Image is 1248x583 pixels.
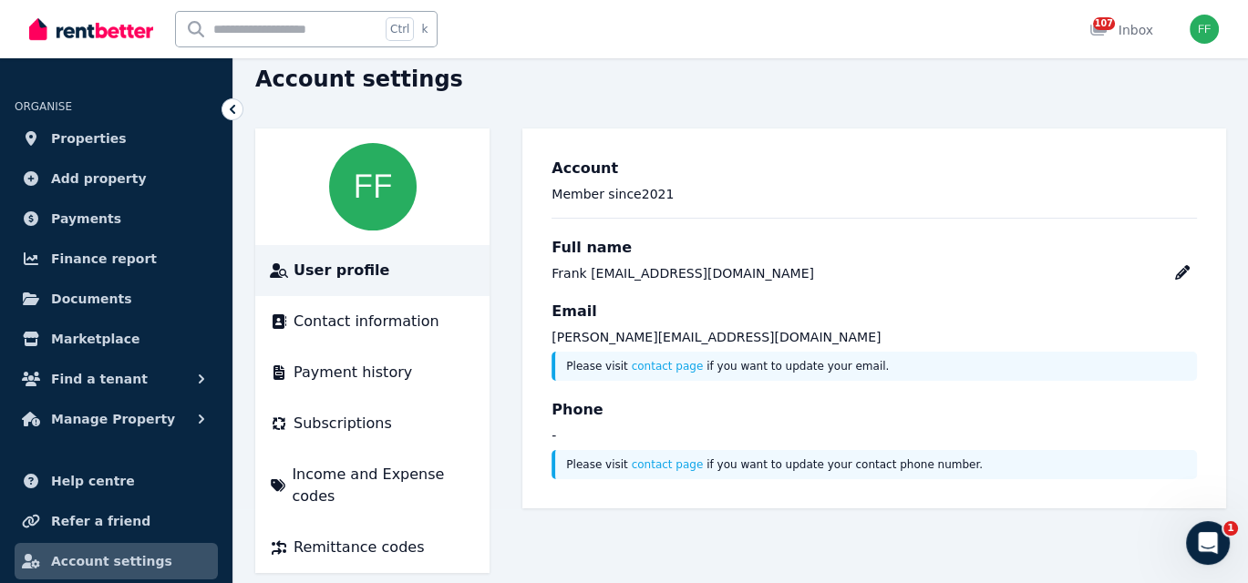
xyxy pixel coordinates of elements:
[51,128,127,149] span: Properties
[1223,521,1238,536] span: 1
[15,361,218,397] button: Find a tenant
[51,408,175,430] span: Manage Property
[51,550,172,572] span: Account settings
[29,15,153,43] img: RentBetter
[270,260,475,281] a: User profile
[552,399,1197,421] h3: Phone
[294,413,392,435] span: Subscriptions
[1190,15,1219,44] img: Frank frank@northwardrentals.com.au
[292,464,475,507] span: Income and Expense codes
[15,120,218,157] a: Properties
[632,458,704,471] a: contact page
[294,537,424,558] span: Remittance codes
[294,311,439,332] span: Contact information
[270,464,475,507] a: Income and Expense codes
[552,237,1197,259] h3: Full name
[552,426,1197,445] p: -
[294,362,412,384] span: Payment history
[270,537,475,558] a: Remittance codes
[51,368,148,390] span: Find a tenant
[51,168,147,189] span: Add property
[386,17,414,41] span: Ctrl
[255,65,463,94] h1: Account settings
[51,288,132,310] span: Documents
[15,200,218,237] a: Payments
[15,401,218,437] button: Manage Property
[270,413,475,435] a: Subscriptions
[632,360,704,373] a: contact page
[1093,17,1115,30] span: 107
[329,143,417,230] img: Frank frank@northwardrentals.com.au
[51,328,139,350] span: Marketplace
[552,185,1197,203] p: Member since 2021
[51,510,150,532] span: Refer a friend
[270,311,475,332] a: Contact information
[15,543,218,579] a: Account settings
[15,281,218,317] a: Documents
[552,158,1197,179] h3: Account
[51,248,157,270] span: Finance report
[15,463,218,499] a: Help centre
[15,321,218,357] a: Marketplace
[421,22,428,36] span: k
[51,470,135,492] span: Help centre
[51,208,121,230] span: Payments
[15,100,72,113] span: ORGANISE
[552,264,814,282] div: Frank [EMAIL_ADDRESS][DOMAIN_NAME]
[294,260,389,281] span: User profile
[15,160,218,197] a: Add property
[552,328,1197,346] p: [PERSON_NAME][EMAIL_ADDRESS][DOMAIN_NAME]
[15,240,218,277] a: Finance report
[1186,521,1230,565] iframe: Intercom live chat
[1089,21,1153,39] div: Inbox
[566,359,1186,373] p: Please visit if you want to update your email.
[552,301,1197,322] h3: Email
[15,503,218,539] a: Refer a friend
[270,362,475,384] a: Payment history
[566,457,1186,472] p: Please visit if you want to update your contact phone number.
